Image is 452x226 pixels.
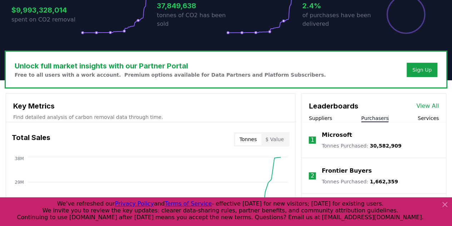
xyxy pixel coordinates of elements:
span: 30,582,909 [370,143,402,149]
h3: 37,849,638 [157,0,226,11]
a: View All [416,102,439,110]
h3: Leaderboards [309,101,358,111]
button: $ Value [261,134,288,145]
p: Free to all users with a work account. Premium options available for Data Partners and Platform S... [15,71,326,78]
span: 1,662,359 [370,179,398,184]
p: Tonnes Purchased : [322,142,401,149]
p: of purchases have been delivered [302,11,372,28]
button: Purchasers [361,115,389,122]
button: Services [418,115,439,122]
p: 1 [311,136,314,144]
tspan: 38M [15,156,24,161]
p: Find detailed analysis of carbon removal data through time. [13,114,288,121]
p: 2 [311,172,314,180]
tspan: 29M [15,179,24,184]
p: tonnes of CO2 has been sold [157,11,226,28]
h3: 2.4% [302,0,372,11]
button: Sign Up [407,63,437,77]
p: Tonnes Purchased : [322,178,398,185]
h3: Total Sales [12,132,50,146]
a: Frontier Buyers [322,167,372,175]
h3: Unlock full market insights with our Partner Portal [15,61,326,71]
button: Tonnes [235,134,261,145]
a: Microsoft [322,131,352,139]
h3: $9,993,328,014 [11,5,81,15]
button: Suppliers [309,115,332,122]
p: spent on CO2 removal [11,15,81,24]
a: Sign Up [412,66,432,73]
h3: Key Metrics [13,101,288,111]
